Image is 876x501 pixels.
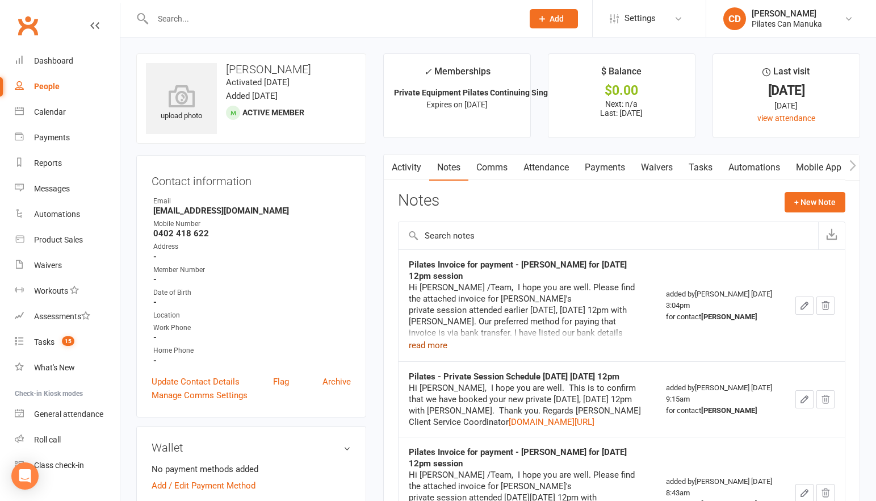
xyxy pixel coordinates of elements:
div: added by [PERSON_NAME] [DATE] 9:15am [666,382,775,416]
div: Product Sales [34,235,83,244]
div: Date of Birth [153,287,351,298]
a: Tasks 15 [15,329,120,355]
div: Roll call [34,435,61,444]
a: [DOMAIN_NAME][URL] [509,417,594,427]
strong: - [153,332,351,343]
div: Reports [34,158,62,168]
input: Search notes [399,222,818,249]
div: [DATE] [723,99,849,112]
span: Expires on [DATE] [426,100,488,109]
div: Assessments [34,312,90,321]
strong: Pilates Invoice for payment - [PERSON_NAME] for [DATE] 12pm session [409,260,627,281]
i: ✓ [424,66,431,77]
div: Waivers [34,261,62,270]
a: Class kiosk mode [15,453,120,478]
strong: Pilates - Private Session Schedule [DATE] [DATE] 12pm [409,371,619,382]
div: Class check-in [34,461,84,470]
h3: [PERSON_NAME] [146,63,357,76]
div: Open Intercom Messenger [11,462,39,490]
time: Added [DATE] [226,91,278,101]
span: Active member [242,108,304,117]
div: People [34,82,60,91]
a: Attendance [515,155,577,181]
a: Calendar [15,99,120,125]
div: Last visit [762,64,810,85]
a: Automations [720,155,788,181]
div: $0.00 [559,85,685,97]
div: Memberships [424,64,491,85]
strong: - [153,356,351,366]
div: Address [153,241,351,252]
h3: Wallet [152,441,351,454]
div: [PERSON_NAME] [752,9,822,19]
a: Reports [15,151,120,176]
a: Clubworx [14,11,42,40]
a: Archive [322,375,351,389]
a: Roll call [15,427,120,453]
div: Dashboard [34,56,73,65]
div: for contact [666,311,775,323]
a: Manage Comms Settings [152,389,248,402]
strong: - [153,274,351,285]
a: People [15,74,120,99]
div: [DATE] [723,85,849,97]
time: Activated [DATE] [226,77,290,87]
strong: - [153,297,351,307]
div: Hi [PERSON_NAME] /Team, I hope you are well. Please find the attached invoice for [PERSON_NAME]'s... [409,282,646,429]
div: Payments [34,133,70,142]
h3: Contact information [152,170,351,187]
div: Tasks [34,337,55,346]
strong: [PERSON_NAME] [701,312,757,321]
a: Messages [15,176,120,202]
a: Waivers [633,155,681,181]
p: Next: n/a Last: [DATE] [559,99,685,118]
strong: - [153,252,351,262]
div: Email [153,196,351,207]
div: for contact [666,405,775,416]
a: Payments [15,125,120,151]
div: Work Phone [153,323,351,333]
a: Update Contact Details [152,375,240,389]
strong: Private Equipment Pilates Continuing Singl... [394,88,557,97]
div: Workouts [34,286,68,295]
input: Search... [149,11,515,27]
a: Activity [384,155,429,181]
a: Add / Edit Payment Method [152,479,255,492]
div: Mobile Number [153,219,351,229]
a: Workouts [15,278,120,304]
span: Add [550,14,564,23]
a: Automations [15,202,120,227]
a: Notes [429,155,468,181]
a: Flag [273,375,289,389]
button: read more [409,339,447,352]
div: Automations [34,210,80,219]
div: Home Phone [153,345,351,356]
a: Product Sales [15,227,120,253]
strong: Pilates Invoice for payment - [PERSON_NAME] for [DATE] 12pm session [409,447,627,469]
strong: 0402 418 622 [153,228,351,239]
a: Dashboard [15,48,120,74]
div: $ Balance [601,64,642,85]
a: Tasks [681,155,720,181]
div: added by [PERSON_NAME] [DATE] 3:04pm [666,289,775,323]
strong: [PERSON_NAME] [701,406,757,415]
a: Waivers [15,253,120,278]
a: Mobile App [788,155,849,181]
button: + New Note [785,192,845,212]
div: General attendance [34,410,103,419]
li: No payment methods added [152,462,351,476]
a: Comms [468,155,515,181]
div: CD [723,7,746,30]
div: Messages [34,184,70,193]
div: Hi [PERSON_NAME], I hope you are well. This is to confirm that we have booked your new private [D... [409,382,646,428]
h3: Notes [398,192,439,212]
div: upload photo [146,85,217,122]
span: 15 [62,336,74,346]
div: Calendar [34,107,66,116]
a: General attendance kiosk mode [15,402,120,427]
strong: [EMAIL_ADDRESS][DOMAIN_NAME] [153,206,351,216]
div: Location [153,310,351,321]
div: Member Number [153,265,351,275]
div: What's New [34,363,75,372]
button: Add [530,9,578,28]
